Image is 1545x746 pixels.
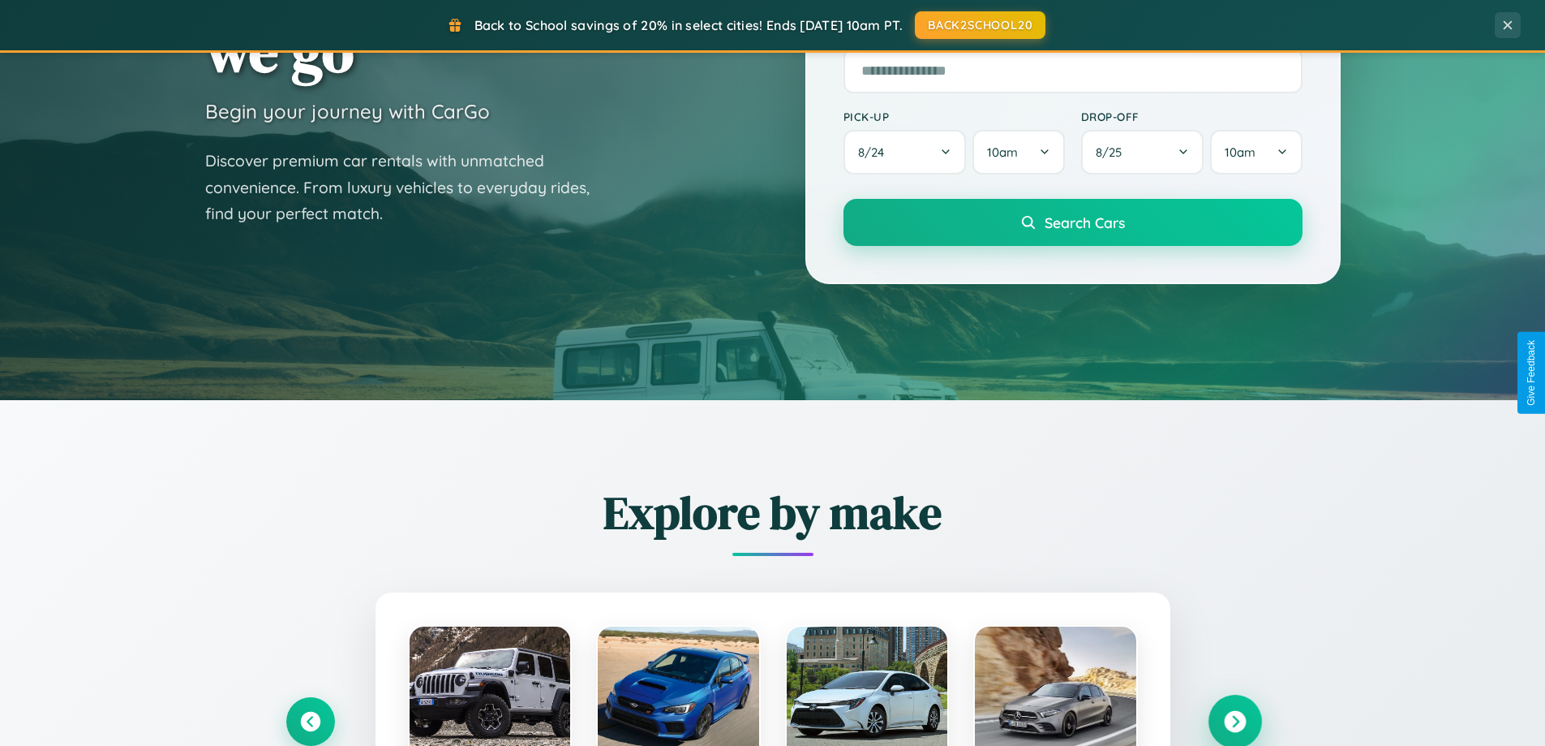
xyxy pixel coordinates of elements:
[1225,144,1255,160] span: 10am
[843,130,967,175] button: 8/24
[1096,144,1130,160] span: 8 / 25
[972,130,1064,175] button: 10am
[205,99,490,123] h3: Begin your journey with CarGo
[1526,340,1537,406] div: Give Feedback
[205,148,611,227] p: Discover premium car rentals with unmatched convenience. From luxury vehicles to everyday rides, ...
[843,199,1303,246] button: Search Cars
[915,11,1045,39] button: BACK2SCHOOL20
[843,110,1065,123] label: Pick-up
[1210,130,1302,175] button: 10am
[474,17,903,33] span: Back to School savings of 20% in select cities! Ends [DATE] 10am PT.
[858,144,892,160] span: 8 / 24
[1081,110,1303,123] label: Drop-off
[286,481,1260,544] h2: Explore by make
[987,144,1018,160] span: 10am
[1045,213,1125,231] span: Search Cars
[1081,130,1204,175] button: 8/25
